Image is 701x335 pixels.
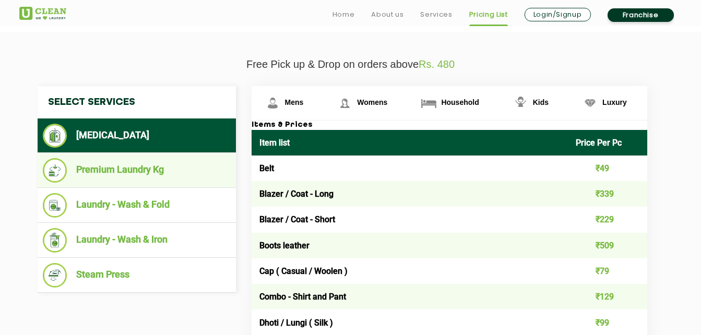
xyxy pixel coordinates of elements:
a: Pricing List [469,8,508,21]
img: Laundry - Wash & Fold [43,193,67,218]
td: Belt [252,155,568,181]
td: ₹229 [568,207,647,232]
td: ₹129 [568,284,647,309]
td: ₹509 [568,233,647,258]
td: Combo - Shirt and Pant [252,284,568,309]
li: Steam Press [43,263,231,288]
span: Rs. 480 [419,58,455,70]
li: Premium Laundry Kg [43,158,231,183]
span: Womens [357,98,387,106]
a: Home [332,8,355,21]
img: Mens [264,94,282,112]
span: Luxury [602,98,627,106]
td: ₹79 [568,258,647,284]
img: Dry Cleaning [43,124,67,148]
img: Kids [512,94,530,112]
li: Laundry - Wash & Iron [43,228,231,253]
li: Laundry - Wash & Fold [43,193,231,218]
a: Franchise [608,8,674,22]
p: Free Pick up & Drop on orders above [19,58,682,70]
th: Item list [252,130,568,155]
td: ₹99 [568,309,647,335]
img: Household [420,94,438,112]
td: ₹49 [568,155,647,181]
td: Cap ( Casual / Woolen ) [252,258,568,284]
th: Price Per Pc [568,130,647,155]
td: ₹339 [568,181,647,207]
span: Mens [285,98,304,106]
h4: Select Services [38,86,236,118]
img: Womens [336,94,354,112]
td: Dhoti / Lungi ( Silk ) [252,309,568,335]
a: Services [420,8,452,21]
td: Boots leather [252,233,568,258]
td: Blazer / Coat - Long [252,181,568,207]
a: Login/Signup [525,8,591,21]
li: [MEDICAL_DATA] [43,124,231,148]
a: About us [371,8,403,21]
h3: Items & Prices [252,121,647,130]
img: Laundry - Wash & Iron [43,228,67,253]
img: Steam Press [43,263,67,288]
img: Premium Laundry Kg [43,158,67,183]
span: Kids [533,98,549,106]
img: UClean Laundry and Dry Cleaning [19,7,66,20]
span: Household [441,98,479,106]
td: Blazer / Coat - Short [252,207,568,232]
img: Luxury [581,94,599,112]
